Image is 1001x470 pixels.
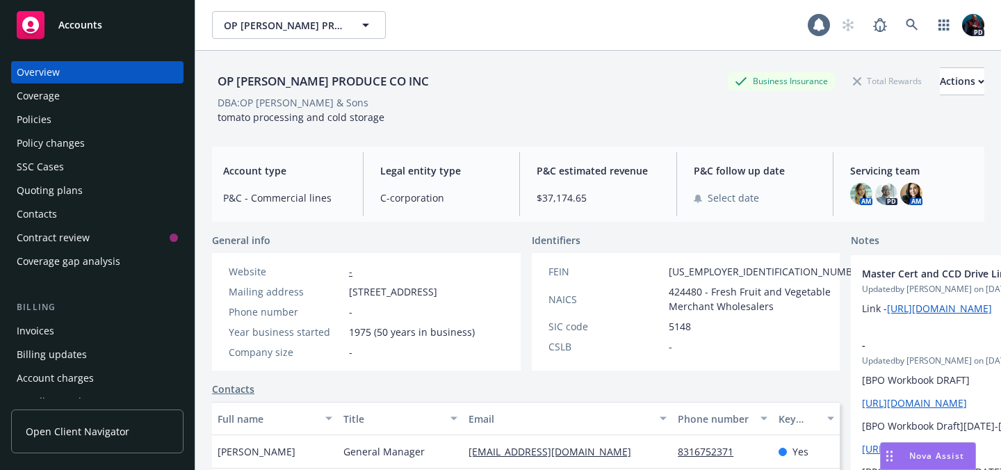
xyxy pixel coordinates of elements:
div: Contract review [17,227,90,249]
a: Quoting plans [11,179,184,202]
button: OP [PERSON_NAME] PRODUCE CO INC [212,11,386,39]
a: Contacts [11,203,184,225]
span: Account type [223,163,346,178]
span: 5148 [669,319,691,334]
div: Billing updates [17,343,87,366]
span: OP [PERSON_NAME] PRODUCE CO INC [224,18,344,33]
img: photo [850,183,872,205]
span: - [349,345,352,359]
span: P&C - Commercial lines [223,191,346,205]
span: - [349,305,352,319]
a: 8316752371 [678,445,744,458]
button: Phone number [672,402,772,435]
img: photo [900,183,922,205]
div: SIC code [548,319,663,334]
span: P&C estimated revenue [537,163,660,178]
div: Invoices [17,320,54,342]
div: Email [469,412,651,426]
span: Notes [851,233,879,250]
div: Contacts [17,203,57,225]
div: Full name [218,412,317,426]
span: Nova Assist [909,450,964,462]
span: Yes [792,444,808,459]
div: Key contact [779,412,819,426]
button: Actions [940,67,984,95]
a: [URL][DOMAIN_NAME] [862,442,967,455]
span: Select date [708,191,759,205]
img: photo [875,183,897,205]
span: - [669,339,672,354]
span: [US_EMPLOYER_IDENTIFICATION_NUMBER] [669,264,868,279]
span: General info [212,233,270,248]
div: Account charges [17,367,94,389]
a: Contract review [11,227,184,249]
a: Coverage gap analysis [11,250,184,273]
div: Coverage [17,85,60,107]
a: Report a Bug [866,11,894,39]
a: Policy changes [11,132,184,154]
div: Year business started [229,325,343,339]
span: tomato processing and cold storage [218,111,384,124]
a: Billing updates [11,343,184,366]
div: Actions [940,68,984,95]
a: Search [898,11,926,39]
a: Switch app [930,11,958,39]
a: Account charges [11,367,184,389]
div: Policy changes [17,132,85,154]
a: Overview [11,61,184,83]
div: Website [229,264,343,279]
span: P&C follow up date [694,163,817,178]
div: Drag to move [881,443,898,469]
button: Key contact [773,402,840,435]
span: [STREET_ADDRESS] [349,284,437,299]
div: Phone number [678,412,751,426]
div: Company size [229,345,343,359]
button: Full name [212,402,338,435]
span: Servicing team [850,163,973,178]
div: Title [343,412,443,426]
a: Installment plans [11,391,184,413]
button: Title [338,402,464,435]
div: SSC Cases [17,156,64,178]
a: Contacts [212,382,254,396]
span: Identifiers [532,233,580,248]
a: Coverage [11,85,184,107]
div: Billing [11,300,184,314]
a: [URL][DOMAIN_NAME] [862,396,967,410]
span: 424480 - Fresh Fruit and Vegetable Merchant Wholesalers [669,284,868,314]
div: Installment plans [17,391,98,413]
a: SSC Cases [11,156,184,178]
div: Mailing address [229,284,343,299]
div: FEIN [548,264,663,279]
button: Nova Assist [880,442,976,470]
span: [PERSON_NAME] [218,444,295,459]
div: DBA: OP [PERSON_NAME] & Sons [218,95,368,110]
button: Email [463,402,672,435]
div: Overview [17,61,60,83]
div: NAICS [548,292,663,307]
span: Accounts [58,19,102,31]
span: $37,174.65 [537,191,660,205]
span: Legal entity type [380,163,503,178]
img: photo [962,14,984,36]
span: Open Client Navigator [26,424,129,439]
a: Invoices [11,320,184,342]
div: Coverage gap analysis [17,250,120,273]
div: Policies [17,108,51,131]
a: - [349,265,352,278]
span: C-corporation [380,191,503,205]
div: CSLB [548,339,663,354]
a: [EMAIL_ADDRESS][DOMAIN_NAME] [469,445,642,458]
div: Total Rewards [846,72,929,90]
div: Quoting plans [17,179,83,202]
a: [URL][DOMAIN_NAME] [887,302,992,315]
div: Phone number [229,305,343,319]
span: 1975 (50 years in business) [349,325,475,339]
div: OP [PERSON_NAME] PRODUCE CO INC [212,72,434,90]
a: Accounts [11,6,184,44]
a: Start snowing [834,11,862,39]
span: Link - [862,302,992,315]
div: Business Insurance [728,72,835,90]
a: Policies [11,108,184,131]
span: General Manager [343,444,425,459]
